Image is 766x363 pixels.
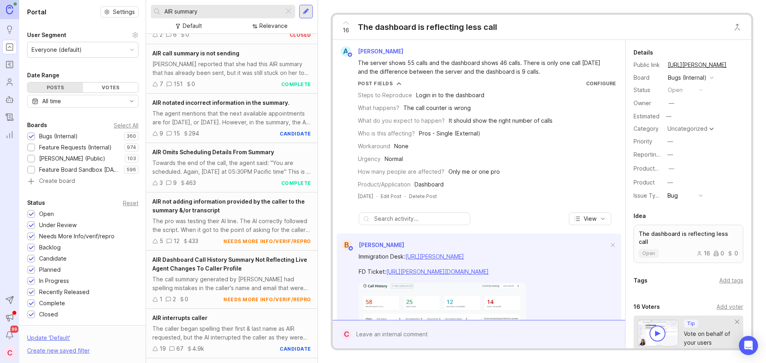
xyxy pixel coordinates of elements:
div: Status [634,86,661,94]
svg: toggle icon [125,98,138,104]
div: It should show the right number of calls [449,116,553,125]
input: Search... [164,7,280,16]
div: 151 [174,80,183,88]
div: Who is this affecting? [358,129,415,138]
div: · [405,193,406,200]
div: 9 [173,179,177,187]
div: Delete Post [409,193,437,200]
button: Send to Autopilot [2,293,17,307]
a: A[PERSON_NAME] [336,46,410,57]
label: Product [634,179,655,186]
button: ProductboardID [666,163,677,174]
a: Settings [101,6,138,18]
div: needs more info/verif/repro [223,238,311,245]
div: Candidate [39,254,67,263]
a: AIR interrupts callerThe caller began spelling their first & last name as AIR requested, but the ... [146,309,318,358]
div: The call summary generated by [PERSON_NAME] had spelling mistakes in the caller's name and email ... [152,275,311,292]
div: complete [281,81,311,88]
a: Ideas [2,22,17,37]
div: Everyone (default) [32,45,82,54]
div: The dashboard is reflecting less call [358,22,497,33]
a: Configure [586,80,616,86]
div: Bugs (Internal) [668,73,707,82]
div: Add tags [719,276,743,285]
div: Open Intercom Messenger [739,336,758,355]
img: member badge [347,245,353,251]
a: [URL][PERSON_NAME][DOMAIN_NAME] [386,268,489,275]
a: Changelog [2,110,17,124]
img: video-thumbnail-vote-d41b83416815613422e2ca741bf692cc.jpg [638,320,678,346]
div: 67 [176,344,184,353]
div: Steps to Reproduce [358,91,412,100]
div: Board [634,73,661,82]
div: 16 Voters [634,302,660,312]
span: View [584,215,596,223]
div: 0 [727,251,738,256]
a: AIR not adding information provided by the caller to the summary &/or transcriptThe pro was testi... [146,192,318,251]
div: — [667,150,673,159]
div: 0 [191,80,195,88]
div: Posts [28,82,83,92]
img: https://canny-assets.io/images/b5fd288db5521f7f15562279dfc140a0.png [359,283,526,322]
a: [DATE] [358,193,373,200]
img: member badge [347,52,353,58]
div: B [342,240,352,250]
span: Settings [113,8,135,16]
a: B[PERSON_NAME] [337,240,404,250]
img: Canny Home [6,5,13,14]
div: Owner [634,99,661,108]
h1: Portal [27,7,46,17]
a: Autopilot [2,92,17,107]
div: Recently Released [39,288,89,296]
div: [PERSON_NAME] reported that she had this AIR summary that has already been sent, but it was still... [152,60,311,77]
p: The dashboard is reflecting less call [639,230,738,246]
div: candidate [280,130,311,137]
a: Create board [27,178,138,185]
div: 463 [186,179,196,187]
div: Open [39,210,54,218]
span: AIR Dashboard Call History Summary Not Reflecting Live Agent Changes To Caller Profile [152,256,307,272]
div: 9 [160,129,163,138]
p: 974 [127,144,136,151]
div: Edit Post [381,193,401,200]
div: 5 [160,237,163,245]
div: All time [42,97,61,106]
p: Tip [687,320,695,327]
div: 3 [160,179,163,187]
div: Bugs (Internal) [39,132,78,141]
div: FD Ticket: [359,267,608,276]
label: Priority [634,138,652,145]
div: — [667,137,673,146]
button: Announcements [2,310,17,325]
div: 15 [174,129,180,138]
div: 0 [186,30,189,39]
div: 6 [173,30,177,39]
div: Relevance [259,22,288,30]
div: Needs More Info/verif/repro [39,232,115,241]
div: Product/Application [358,180,411,189]
span: 16 [343,26,349,35]
button: View [569,212,611,225]
div: — [669,164,674,173]
div: Post Fields [358,80,393,87]
a: Roadmaps [2,57,17,72]
div: Feature Requests (Internal) [39,143,112,152]
div: How many people are affected? [358,167,444,176]
div: — [667,178,673,187]
button: Post Fields [358,80,402,87]
div: Status [27,198,45,208]
div: Feature Board Sandbox [DATE] [39,165,120,174]
div: Idea [634,211,646,221]
div: What do you expect to happen? [358,116,445,125]
span: AIR notated incorrect information in the summary. [152,99,290,106]
label: ProductboardID [634,165,676,172]
a: [URL][PERSON_NAME] [405,253,464,260]
a: AIR Dashboard Call History Summary Not Reflecting Live Agent Changes To Caller ProfileThe call su... [146,251,318,309]
button: Notifications [2,328,17,342]
time: [DATE] [358,193,373,199]
div: Workaround [358,142,390,151]
div: Reset [123,201,138,205]
a: The dashboard is reflecting less callopen1600 [634,225,743,263]
div: Estimated [634,114,659,119]
div: Dashboard [415,180,444,189]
